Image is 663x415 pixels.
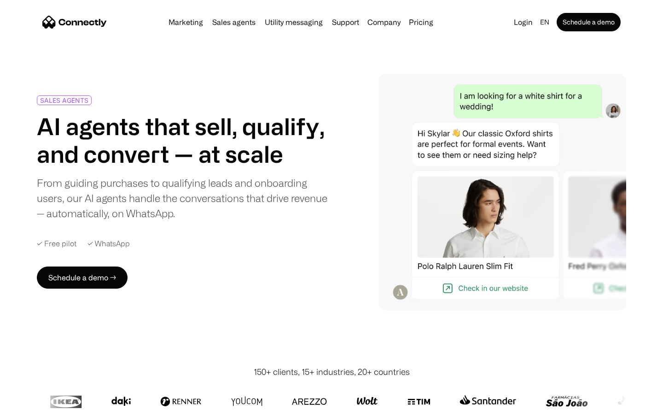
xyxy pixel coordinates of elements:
[367,16,401,29] div: Company
[37,113,328,168] h1: AI agents that sell, qualify, and convert — at scale
[365,16,403,29] div: Company
[9,398,55,412] aside: Language selected: English
[328,18,363,26] a: Support
[557,13,621,31] a: Schedule a demo
[37,175,328,221] div: From guiding purchases to qualifying leads and onboarding users, our AI agents handle the convers...
[37,239,76,248] div: ✓ Free pilot
[254,366,410,378] div: 150+ clients, 15+ industries, 20+ countries
[37,267,128,289] a: Schedule a demo →
[261,18,326,26] a: Utility messaging
[540,16,549,29] div: en
[87,239,130,248] div: ✓ WhatsApp
[42,15,107,29] a: home
[209,18,259,26] a: Sales agents
[405,18,437,26] a: Pricing
[510,16,536,29] a: Login
[40,97,88,104] div: SALES AGENTS
[536,16,555,29] div: en
[165,18,207,26] a: Marketing
[18,399,55,412] ul: Language list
